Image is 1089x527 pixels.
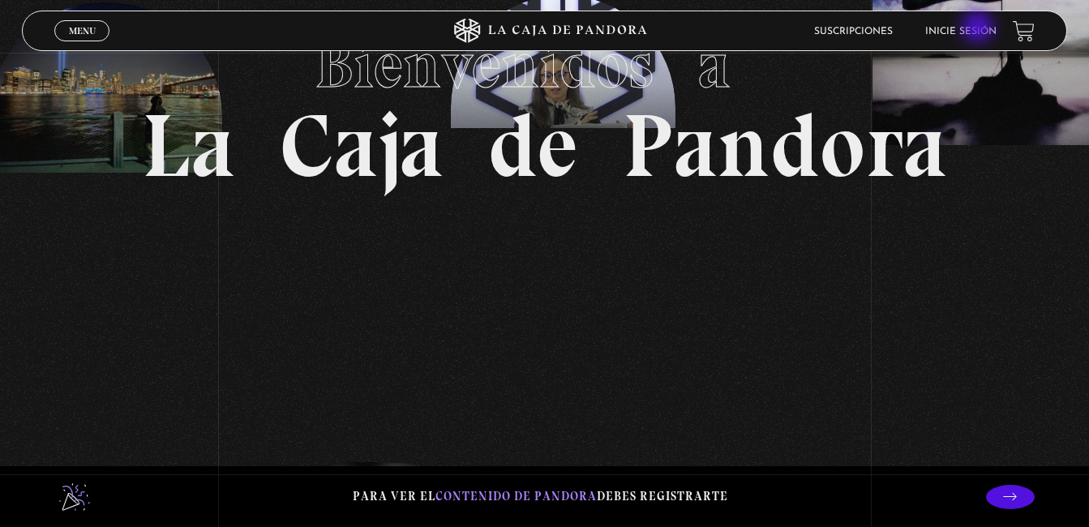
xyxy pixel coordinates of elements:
[69,26,96,36] span: Menu
[814,27,893,36] a: Suscripciones
[63,40,101,51] span: Cerrar
[435,489,597,503] span: contenido de Pandora
[353,486,728,508] p: Para ver el debes registrarte
[1013,20,1035,42] a: View your shopping cart
[315,26,775,104] span: Bienvenidos a
[925,27,997,36] a: Inicie sesión
[142,12,947,191] h1: La Caja de Pandora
